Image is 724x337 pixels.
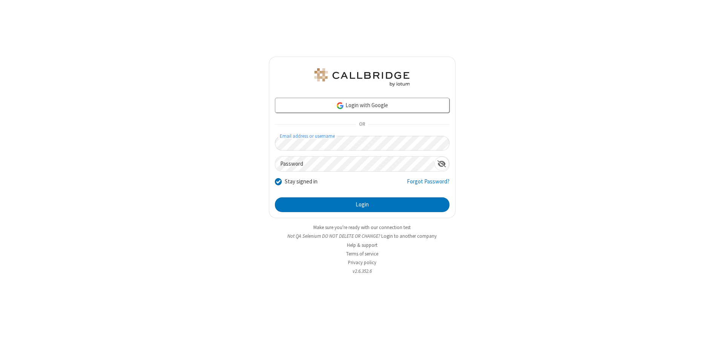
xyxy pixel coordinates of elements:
[381,232,437,240] button: Login to another company
[313,224,411,231] a: Make sure you're ready with our connection test
[269,232,456,240] li: Not QA Selenium DO NOT DELETE OR CHANGE?
[275,136,449,151] input: Email address or username
[705,317,718,332] iframe: Chat
[285,177,318,186] label: Stay signed in
[275,197,449,212] button: Login
[434,157,449,171] div: Show password
[356,119,368,130] span: OR
[313,68,411,86] img: QA Selenium DO NOT DELETE OR CHANGE
[336,102,344,110] img: google-icon.png
[348,259,376,266] a: Privacy policy
[347,242,377,248] a: Help & support
[346,251,378,257] a: Terms of service
[275,157,434,171] input: Password
[407,177,449,192] a: Forgot Password?
[269,268,456,275] li: v2.6.352.6
[275,98,449,113] a: Login with Google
